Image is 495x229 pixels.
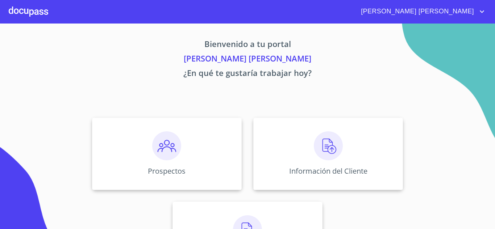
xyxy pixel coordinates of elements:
p: Prospectos [148,166,186,176]
p: Bienvenido a tu portal [24,38,471,52]
p: [PERSON_NAME] [PERSON_NAME] [24,52,471,67]
img: prospectos.png [152,131,181,160]
button: account of current user [355,6,486,17]
p: ¿En qué te gustaría trabajar hoy? [24,67,471,81]
img: carga.png [314,131,343,160]
span: [PERSON_NAME] [PERSON_NAME] [355,6,478,17]
p: Información del Cliente [289,166,367,176]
